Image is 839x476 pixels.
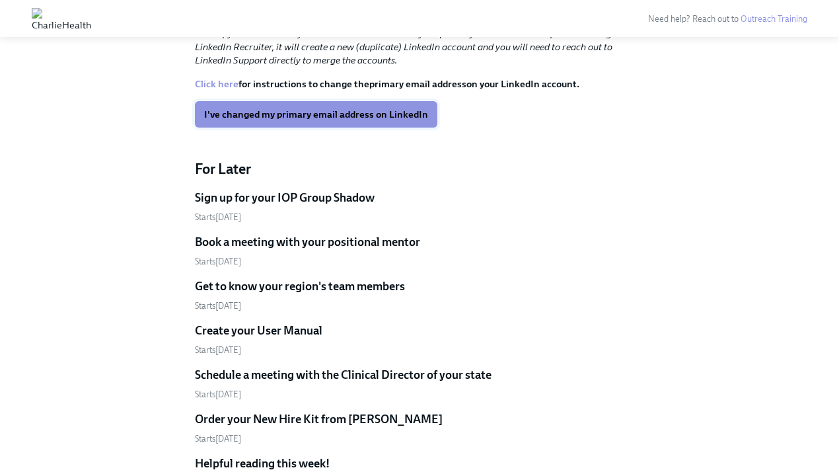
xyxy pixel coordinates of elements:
[195,234,644,268] a: Book a meeting with your positional mentorStarts[DATE]
[204,108,428,121] span: I've changed my primary email address on LinkedIn
[195,278,405,294] h5: Get to know your region's team members
[195,389,241,399] span: Wednesday, September 10th 2025, 9:00 am
[195,411,644,445] a: Order your New Hire Kit from [PERSON_NAME]Starts[DATE]
[195,434,241,444] span: Wednesday, September 10th 2025, 9:00 am
[195,234,420,250] h5: Book a meeting with your positional mentor
[195,367,644,401] a: Schedule a meeting with the Clinical Director of your stateStarts[DATE]
[195,323,322,338] h5: Create your User Manual
[195,278,644,312] a: Get to know your region's team membersStarts[DATE]
[195,78,579,90] strong: for instructions to change the on your LinkedIn account.
[32,8,91,29] img: CharlieHealth
[195,190,644,223] a: Sign up for your IOP Group ShadowStarts[DATE]
[195,367,492,383] h5: Schedule a meeting with the Clinical Director of your state
[369,78,466,90] strong: primary email address
[195,257,241,266] span: Tuesday, September 9th 2025, 9:00 am
[195,190,375,206] h5: Sign up for your IOP Group Shadow
[648,14,807,24] span: Need help? Reach out to
[195,456,330,471] h5: Helpful reading this week!
[195,78,238,90] a: Click here
[195,212,241,222] span: Tuesday, September 9th 2025, 9:00 am
[195,323,644,356] a: Create your User ManualStarts[DATE]
[195,345,241,355] span: Wednesday, September 10th 2025, 9:00 am
[195,301,241,311] span: Tuesday, September 9th 2025, 9:00 am
[195,159,644,179] h4: For Later
[195,28,612,66] em: Note: If you do not mark your Charlie Health email as your primary LinkedIn email before activati...
[195,101,437,128] button: I've changed my primary email address on LinkedIn
[741,14,807,24] a: Outreach Training
[195,411,443,427] h5: Order your New Hire Kit from [PERSON_NAME]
